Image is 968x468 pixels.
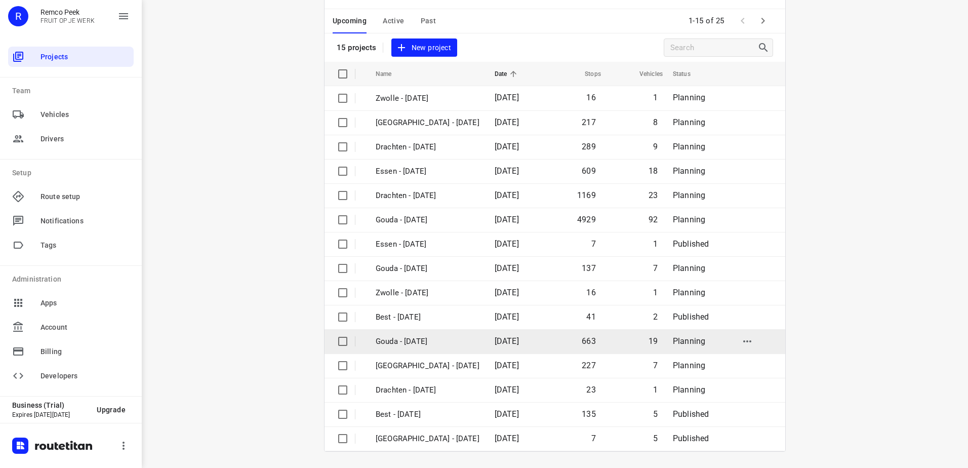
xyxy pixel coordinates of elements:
[653,142,658,151] span: 9
[495,190,519,200] span: [DATE]
[495,263,519,273] span: [DATE]
[8,235,134,255] div: Tags
[376,190,479,202] p: Drachten - Monday
[376,433,479,445] p: Gemeente Rotterdam - Thursday
[41,240,130,251] span: Tags
[495,93,519,102] span: [DATE]
[757,42,773,54] div: Search
[495,409,519,419] span: [DATE]
[673,263,705,273] span: Planning
[41,346,130,357] span: Billing
[12,168,134,178] p: Setup
[653,385,658,395] span: 1
[495,312,519,322] span: [DATE]
[626,68,663,80] span: Vehicles
[586,312,595,322] span: 41
[653,93,658,102] span: 1
[582,118,596,127] span: 217
[376,214,479,226] p: Gouda - Monday
[653,288,658,297] span: 1
[8,129,134,149] div: Drivers
[376,311,479,323] p: Best - Friday
[673,434,709,443] span: Published
[733,11,753,31] span: Previous Page
[586,288,595,297] span: 16
[673,142,705,151] span: Planning
[591,239,596,249] span: 7
[653,361,658,370] span: 7
[673,288,705,297] span: Planning
[649,336,658,346] span: 19
[8,186,134,207] div: Route setup
[376,166,479,177] p: Essen - Monday
[495,142,519,151] span: [DATE]
[41,134,130,144] span: Drivers
[495,166,519,176] span: [DATE]
[8,211,134,231] div: Notifications
[421,15,436,27] span: Past
[653,118,658,127] span: 8
[577,190,596,200] span: 1169
[41,322,130,333] span: Account
[577,215,596,224] span: 4929
[653,409,658,419] span: 5
[495,215,519,224] span: [DATE]
[586,385,595,395] span: 23
[582,166,596,176] span: 609
[41,191,130,202] span: Route setup
[8,341,134,362] div: Billing
[673,118,705,127] span: Planning
[653,312,658,322] span: 2
[673,93,705,102] span: Planning
[41,298,130,308] span: Apps
[41,52,130,62] span: Projects
[673,190,705,200] span: Planning
[653,263,658,273] span: 7
[376,68,405,80] span: Name
[12,86,134,96] p: Team
[495,336,519,346] span: [DATE]
[397,42,451,54] span: New project
[673,336,705,346] span: Planning
[673,239,709,249] span: Published
[591,434,596,443] span: 7
[673,166,705,176] span: Planning
[333,15,367,27] span: Upcoming
[673,385,705,395] span: Planning
[337,43,377,52] p: 15 projects
[673,68,704,80] span: Status
[8,366,134,386] div: Developers
[684,10,729,32] span: 1-15 of 25
[673,215,705,224] span: Planning
[376,360,479,372] p: Zwolle - Thursday
[12,274,134,285] p: Administration
[649,190,658,200] span: 23
[8,104,134,125] div: Vehicles
[495,361,519,370] span: [DATE]
[376,336,479,347] p: Gouda - Thursday
[495,118,519,127] span: [DATE]
[8,47,134,67] div: Projects
[673,361,705,370] span: Planning
[376,117,479,129] p: Zwolle - Thursday
[495,288,519,297] span: [DATE]
[8,293,134,313] div: Apps
[41,371,130,381] span: Developers
[653,239,658,249] span: 1
[97,406,126,414] span: Upgrade
[41,8,95,16] p: Remco Peek
[376,93,479,104] p: Zwolle - [DATE]
[582,361,596,370] span: 227
[572,68,601,80] span: Stops
[495,239,519,249] span: [DATE]
[753,11,773,31] span: Next Page
[376,287,479,299] p: Zwolle - [DATE]
[8,317,134,337] div: Account
[495,68,520,80] span: Date
[41,109,130,120] span: Vehicles
[376,141,479,153] p: Drachten - Tuesday
[649,166,658,176] span: 18
[376,384,479,396] p: Drachten - Thursday
[673,409,709,419] span: Published
[376,239,479,250] p: Essen - Friday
